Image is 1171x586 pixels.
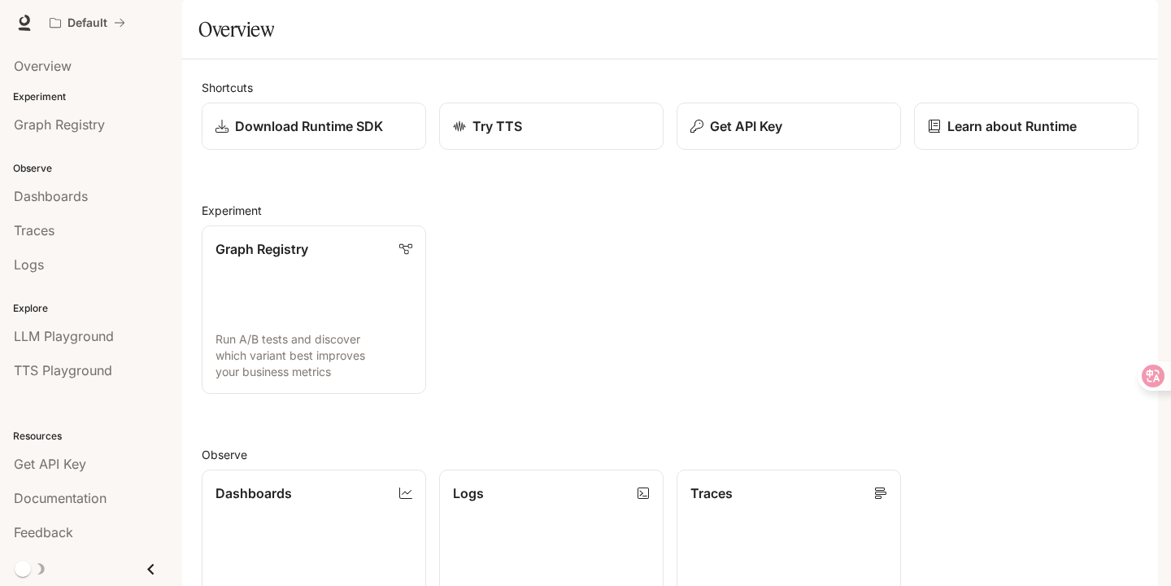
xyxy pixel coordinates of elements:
p: Download Runtime SDK [235,116,383,136]
p: Learn about Runtime [947,116,1077,136]
h2: Observe [202,446,1138,463]
button: Get API Key [677,103,901,150]
h1: Overview [198,13,274,46]
p: Try TTS [472,116,522,136]
h2: Shortcuts [202,79,1138,96]
a: Download Runtime SDK [202,103,426,150]
p: Graph Registry [215,239,308,259]
p: Default [67,16,107,30]
p: Run A/B tests and discover which variant best improves your business metrics [215,331,412,380]
a: Try TTS [439,103,664,150]
a: Graph RegistryRun A/B tests and discover which variant best improves your business metrics [202,225,426,394]
a: Learn about Runtime [914,103,1138,150]
p: Traces [690,483,733,503]
p: Get API Key [710,116,782,136]
button: All workspaces [42,7,133,39]
p: Dashboards [215,483,292,503]
p: Logs [453,483,484,503]
h2: Experiment [202,202,1138,219]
